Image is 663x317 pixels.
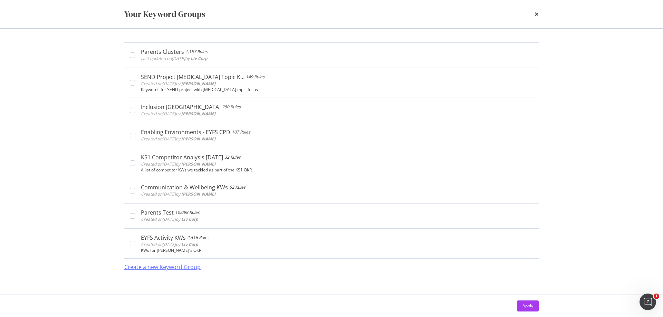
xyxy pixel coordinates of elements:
[187,234,209,241] div: 2,516 Rules
[141,103,221,110] div: Inclusion [GEOGRAPHIC_DATA]
[246,73,265,80] div: 149 Rules
[181,136,215,142] b: [PERSON_NAME]
[181,216,198,222] b: Liv Corp
[191,56,208,61] b: Liv Corp
[141,191,215,197] span: Created on [DATE] by
[141,48,184,55] div: Parents Clusters
[232,129,250,136] div: 107 Rules
[181,241,198,247] b: Liv Corp
[654,294,659,299] span: 1
[181,111,215,117] b: [PERSON_NAME]
[141,209,174,216] div: Parents Test
[222,103,241,110] div: 280 Rules
[141,56,208,61] span: Last updated on [DATE] by
[141,241,198,247] span: Created on [DATE] by
[141,129,230,136] div: Enabling Environments - EYFS CPD
[141,136,215,142] span: Created on [DATE] by
[224,154,241,161] div: 32 Rules
[141,81,215,87] span: Created on [DATE] by
[141,73,244,80] div: SEND Project [MEDICAL_DATA] Topic KWs
[141,161,215,167] span: Created on [DATE] by
[181,191,215,197] b: [PERSON_NAME]
[141,168,533,172] div: A list of competitor KWs we tackled as part of the KS1 OKR.
[124,259,201,275] button: Create a new Keyword Group
[229,184,246,191] div: 62 Rules
[141,216,198,222] span: Created on [DATE] by
[175,209,200,216] div: 10,098 Rules
[517,300,539,311] button: Apply
[141,154,223,161] div: KS1 Competitor Analysis [DATE]
[141,87,533,92] div: Keywords for SEND project with [MEDICAL_DATA] topic focus
[640,294,656,310] iframe: Intercom live chat
[535,8,539,20] div: times
[141,234,186,241] div: EYFS Activity KWs
[141,111,215,117] span: Created on [DATE] by
[141,184,228,191] div: Communication & Wellbeing KWs
[141,248,533,253] div: KWs for [PERSON_NAME]'s OKR
[185,48,208,55] div: 1,157 Rules
[124,8,205,20] div: Your Keyword Groups
[181,81,215,87] b: [PERSON_NAME]
[124,263,201,271] div: Create a new Keyword Group
[181,161,215,167] b: [PERSON_NAME]
[522,303,533,309] div: Apply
